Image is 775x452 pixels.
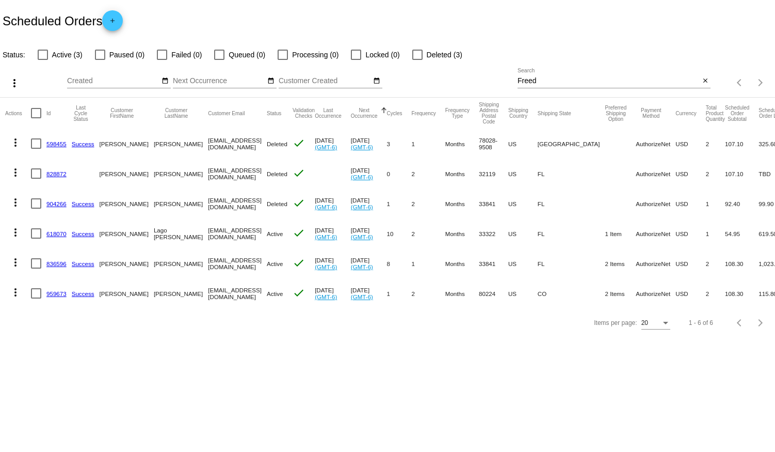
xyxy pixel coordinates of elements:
[706,219,725,248] mat-cell: 1
[730,313,750,333] button: Previous page
[351,204,373,210] a: (GMT-6)
[267,230,283,237] span: Active
[46,200,67,207] a: 904266
[9,196,22,209] mat-icon: more_vert
[373,77,380,85] mat-icon: date_range
[154,219,208,248] mat-cell: Lago [PERSON_NAME]
[208,219,267,248] mat-cell: [EMAIL_ADDRESS][DOMAIN_NAME]
[46,290,67,297] a: 959673
[387,219,412,248] mat-cell: 10
[730,72,750,93] button: Previous page
[3,10,123,31] h2: Scheduled Orders
[725,248,758,278] mat-cell: 108.30
[208,189,267,219] mat-cell: [EMAIL_ADDRESS][DOMAIN_NAME]
[412,129,445,159] mat-cell: 1
[387,110,402,116] button: Change sorting for Cycles
[706,98,725,129] mat-header-cell: Total Product Quantity
[445,248,479,278] mat-cell: Months
[706,129,725,159] mat-cell: 2
[706,159,725,189] mat-cell: 2
[351,248,387,278] mat-cell: [DATE]
[293,287,305,299] mat-icon: check
[315,248,351,278] mat-cell: [DATE]
[675,278,706,308] mat-cell: USD
[293,227,305,239] mat-icon: check
[293,137,305,149] mat-icon: check
[508,159,538,189] mat-cell: US
[154,189,208,219] mat-cell: [PERSON_NAME]
[538,129,605,159] mat-cell: [GEOGRAPHIC_DATA]
[154,159,208,189] mat-cell: [PERSON_NAME]
[351,233,373,240] a: (GMT-6)
[315,144,337,150] a: (GMT-6)
[5,98,31,129] mat-header-cell: Actions
[445,189,479,219] mat-cell: Months
[154,278,208,308] mat-cell: [PERSON_NAME]
[706,278,725,308] mat-cell: 2
[315,107,342,119] button: Change sorting for LastOccurrenceUtc
[508,189,538,219] mat-cell: US
[508,278,538,308] mat-cell: US
[479,278,508,308] mat-cell: 80224
[9,226,22,239] mat-icon: more_vert
[594,319,637,326] div: Items per page:
[538,248,605,278] mat-cell: FL
[229,49,265,61] span: Queued (0)
[636,248,675,278] mat-cell: AuthorizeNet
[46,170,67,177] a: 828872
[689,319,713,326] div: 1 - 6 of 6
[315,263,337,270] a: (GMT-6)
[445,159,479,189] mat-cell: Months
[208,129,267,159] mat-cell: [EMAIL_ADDRESS][DOMAIN_NAME]
[725,105,749,122] button: Change sorting for Subtotal
[412,278,445,308] mat-cell: 2
[538,159,605,189] mat-cell: FL
[208,159,267,189] mat-cell: [EMAIL_ADDRESS][DOMAIN_NAME]
[9,286,22,299] mat-icon: more_vert
[351,263,373,270] a: (GMT-6)
[267,290,283,297] span: Active
[351,159,387,189] mat-cell: [DATE]
[9,166,22,179] mat-icon: more_vert
[279,77,372,85] input: Customer Created
[675,110,697,116] button: Change sorting for CurrencyIso
[173,77,266,85] input: Next Occurrence
[72,230,94,237] a: Success
[636,219,675,248] mat-cell: AuthorizeNet
[100,129,154,159] mat-cell: [PERSON_NAME]
[154,248,208,278] mat-cell: [PERSON_NAME]
[445,129,479,159] mat-cell: Months
[267,200,287,207] span: Deleted
[351,293,373,300] a: (GMT-6)
[100,248,154,278] mat-cell: [PERSON_NAME]
[725,278,758,308] mat-cell: 108.30
[8,77,21,89] mat-icon: more_vert
[72,290,94,297] a: Success
[351,129,387,159] mat-cell: [DATE]
[538,189,605,219] mat-cell: FL
[518,77,700,85] input: Search
[9,256,22,269] mat-icon: more_vert
[315,278,351,308] mat-cell: [DATE]
[106,17,119,29] mat-icon: add
[72,200,94,207] a: Success
[171,49,202,61] span: Failed (0)
[46,230,67,237] a: 618070
[208,110,245,116] button: Change sorting for CustomerEmail
[702,77,709,85] mat-icon: close
[46,260,67,267] a: 836596
[636,107,666,119] button: Change sorting for PaymentMethod.Type
[267,110,281,116] button: Change sorting for Status
[412,110,436,116] button: Change sorting for Frequency
[605,219,636,248] mat-cell: 1 Item
[293,98,315,129] mat-header-cell: Validation Checks
[267,141,287,147] span: Deleted
[67,77,160,85] input: Created
[479,159,508,189] mat-cell: 32119
[675,248,706,278] mat-cell: USD
[675,159,706,189] mat-cell: USD
[427,49,462,61] span: Deleted (3)
[267,77,275,85] mat-icon: date_range
[412,159,445,189] mat-cell: 2
[100,278,154,308] mat-cell: [PERSON_NAME]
